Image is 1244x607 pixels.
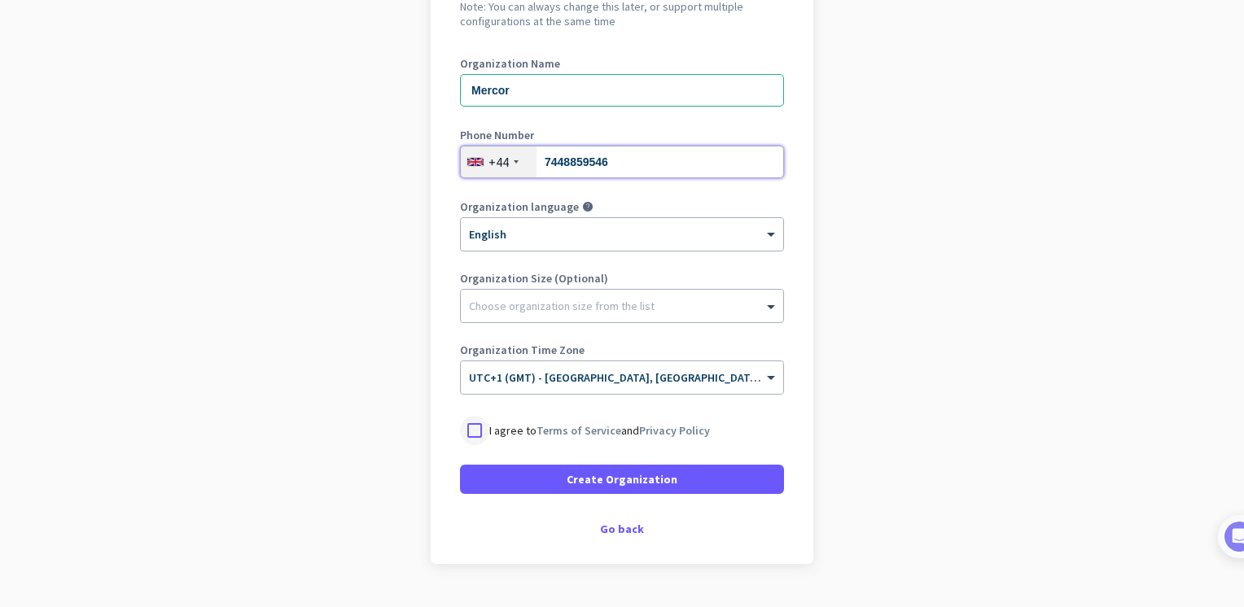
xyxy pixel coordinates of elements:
label: Organization Time Zone [460,344,784,356]
label: Organization language [460,201,579,212]
label: Organization Name [460,58,784,69]
a: Terms of Service [537,423,621,438]
div: Go back [460,523,784,535]
input: 121 234 5678 [460,146,784,178]
span: Create Organization [567,471,677,487]
button: Create Organization [460,465,784,494]
i: help [582,201,594,212]
div: +44 [488,154,509,170]
label: Phone Number [460,129,784,141]
a: Privacy Policy [639,423,710,438]
p: I agree to and [489,422,710,439]
label: Organization Size (Optional) [460,273,784,284]
input: What is the name of your organization? [460,74,784,107]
